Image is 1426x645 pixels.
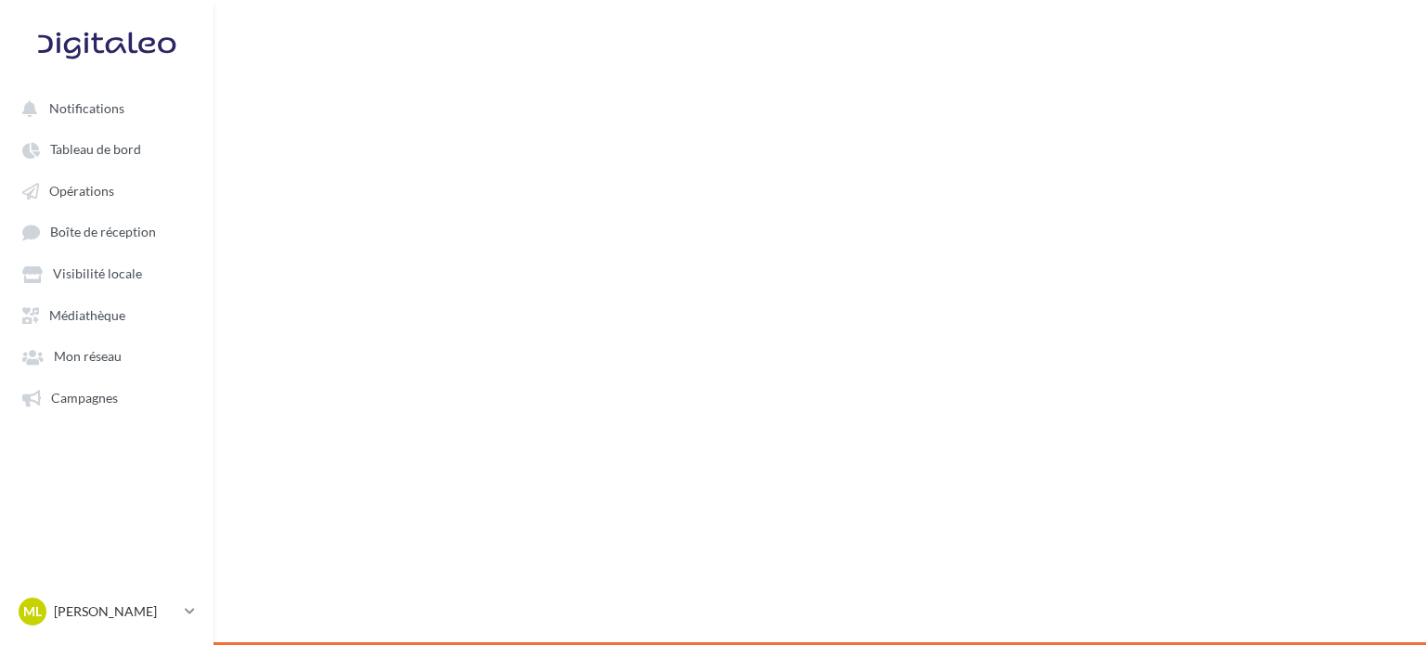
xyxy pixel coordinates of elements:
span: Médiathèque [49,307,125,323]
a: Opérations [11,174,202,207]
a: Boîte de réception [11,214,202,249]
span: Tableau de bord [50,142,141,158]
p: [PERSON_NAME] [54,602,177,621]
span: Campagnes [51,390,118,406]
span: Visibilité locale [53,266,142,282]
a: Mon réseau [11,339,202,372]
span: ML [23,602,42,621]
a: Visibilité locale [11,256,202,290]
a: ML [PERSON_NAME] [15,594,199,629]
a: Tableau de bord [11,132,202,165]
a: Médiathèque [11,298,202,331]
button: Notifications [11,91,195,124]
span: Opérations [49,183,114,199]
span: Mon réseau [54,349,122,365]
span: Boîte de réception [50,225,156,240]
span: Notifications [49,100,124,116]
a: Campagnes [11,381,202,414]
